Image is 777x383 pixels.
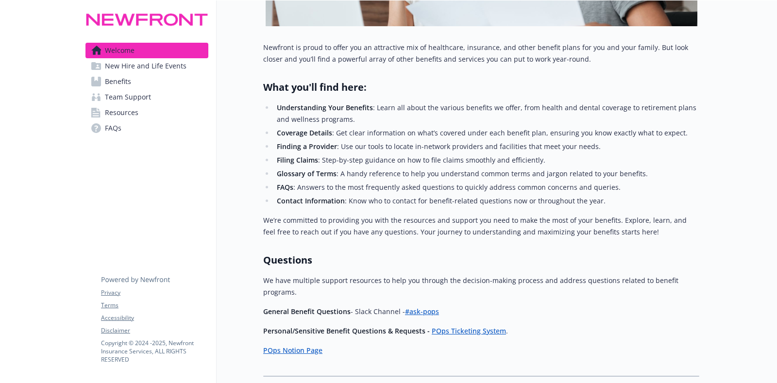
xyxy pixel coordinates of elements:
li: : Learn all about the various benefits we offer, from health and dental coverage to retirement pl... [274,102,699,125]
a: Privacy [101,288,208,297]
h2: What you'll find here: [263,81,699,94]
a: Accessibility [101,314,208,322]
strong: Filing Claims [277,155,318,165]
strong: Coverage Details [277,128,332,137]
a: Team Support [85,89,208,105]
strong: Glossary of Terms [277,169,337,178]
span: Welcome [105,43,135,58]
p: We’re committed to providing you with the resources and support you need to make the most of your... [263,215,699,238]
strong: Personal/Sensitive Benefit Questions & Requests - [263,326,430,335]
strong: Finding a Provider [277,142,337,151]
li: : Get clear information on what’s covered under each benefit plan, ensuring you know exactly what... [274,127,699,139]
p: - Slack Channel - [263,306,699,317]
span: Resources [105,105,138,120]
span: Team Support [105,89,151,105]
p: . [263,325,699,337]
strong: Understanding Your Benefits [277,103,373,112]
strong: General Benefit Questions [263,307,351,316]
p: Copyright © 2024 - 2025 , Newfront Insurance Services, ALL RIGHTS RESERVED [101,339,208,364]
strong: FAQs [277,183,293,192]
li: : Step-by-step guidance on how to file claims smoothly and efficiently. [274,154,699,166]
a: New Hire and Life Events [85,58,208,74]
a: POps Notion Page [263,346,322,355]
li: : A handy reference to help you understand common terms and jargon related to your benefits. [274,168,699,180]
h2: Questions [263,253,699,267]
a: #ask-pops [405,307,439,316]
a: FAQs [85,120,208,136]
a: Welcome [85,43,208,58]
span: FAQs [105,120,121,136]
span: New Hire and Life Events [105,58,186,74]
p: We have multiple support resources to help you through the decision-making process and address qu... [263,275,699,298]
span: Benefits [105,74,131,89]
a: Resources [85,105,208,120]
a: Benefits [85,74,208,89]
p: Newfront is proud to offer you an attractive mix of healthcare, insurance, and other benefit plan... [263,42,699,65]
li: : Use our tools to locate in-network providers and facilities that meet your needs. [274,141,699,152]
a: Disclaimer [101,326,208,335]
strong: Contact Information [277,196,345,205]
li: : Know who to contact for benefit-related questions now or throughout the year. [274,195,699,207]
a: Terms [101,301,208,310]
a: POps Ticketing System [432,326,506,335]
li: : Answers to the most frequently asked questions to quickly address common concerns and queries. [274,182,699,193]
